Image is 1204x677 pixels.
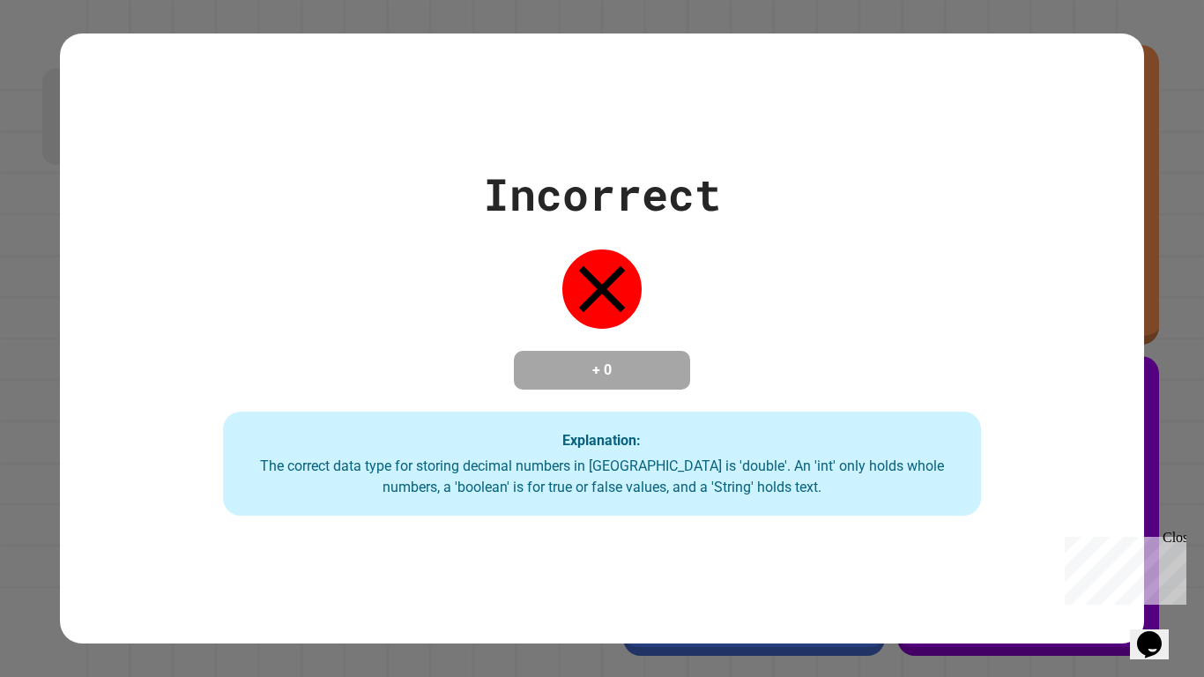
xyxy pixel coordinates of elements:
strong: Explanation: [562,432,641,449]
div: The correct data type for storing decimal numbers in [GEOGRAPHIC_DATA] is 'double'. An 'int' only... [241,456,964,498]
div: Incorrect [483,161,721,227]
h4: + 0 [531,360,673,381]
div: Chat with us now!Close [7,7,122,112]
iframe: chat widget [1058,530,1186,605]
iframe: chat widget [1130,606,1186,659]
